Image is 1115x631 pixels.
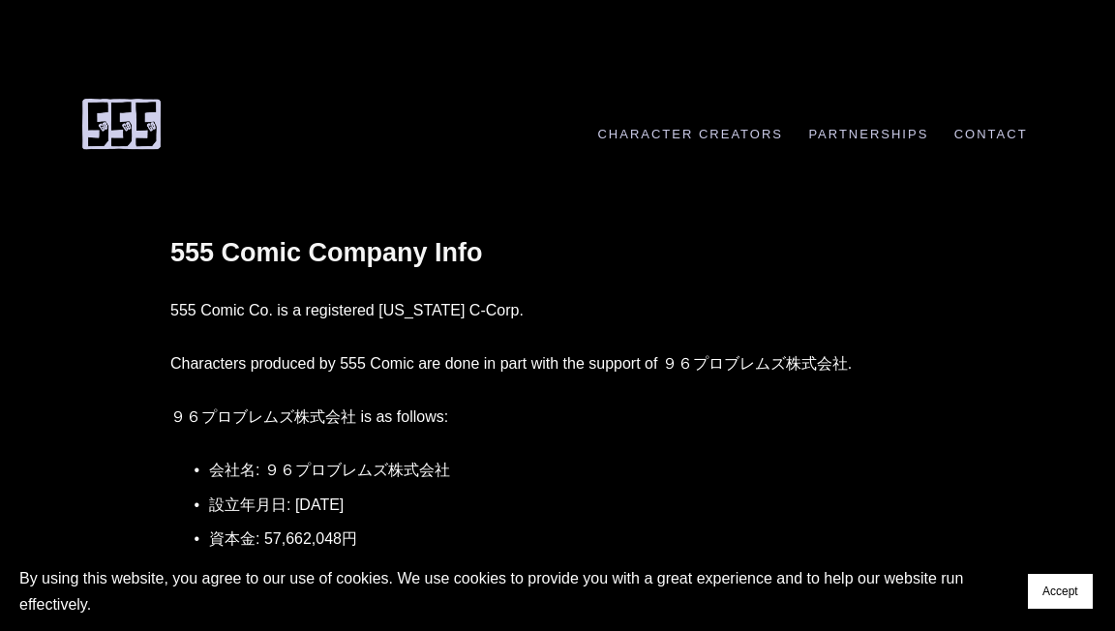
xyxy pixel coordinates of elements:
button: Accept [1028,574,1093,609]
h1: 555 Comic Company Info [170,236,945,270]
p: Characters produced by 555 Comic are done in part with the support of ９６プロブレムズ株式会社. [170,350,945,376]
p: ９６プロブレムズ株式会社 is as follows: [170,404,945,430]
a: 555 Comic [77,107,165,136]
a: Character Creators [588,127,793,141]
p: 555 Comic Co. is a registered [US_STATE] C-Corp. [170,297,945,323]
p: 資本金: 57,662,048円 [209,526,945,552]
img: 555 Comic [77,97,165,151]
p: 設立年月日: [DATE] [209,492,945,518]
a: Contact [944,127,1038,141]
span: Accept [1042,585,1078,598]
p: 会社名: ９６プロブレムズ株式会社 [209,457,945,483]
p: By using this website, you agree to our use of cookies. We use cookies to provide you with a grea... [19,565,1009,617]
a: Partnerships [799,127,939,141]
